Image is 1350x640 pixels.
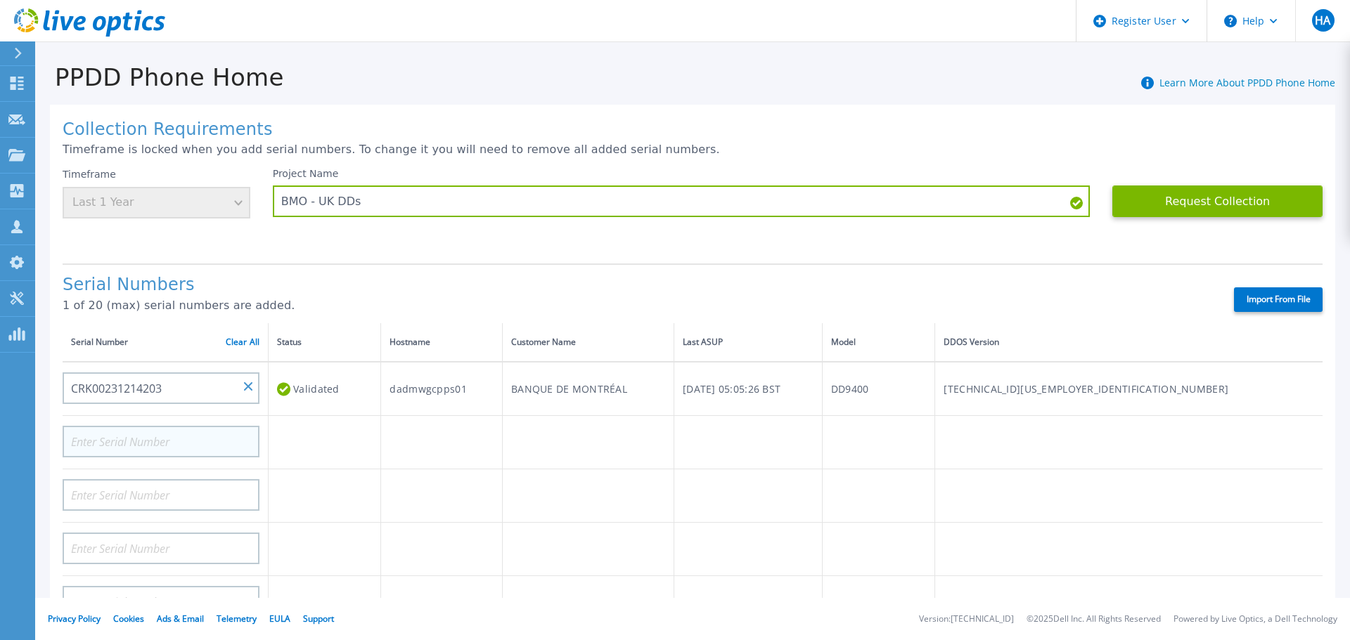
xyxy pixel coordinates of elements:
[269,613,290,625] a: EULA
[63,372,259,404] input: Enter Serial Number
[63,120,1323,140] h1: Collection Requirements
[35,64,284,91] h1: PPDD Phone Home
[674,362,822,416] td: [DATE] 05:05:26 BST
[63,586,259,618] input: Enter Serial Number
[919,615,1014,624] li: Version: [TECHNICAL_ID]
[226,337,259,347] a: Clear All
[935,362,1323,416] td: [TECHNICAL_ID][US_EMPLOYER_IDENTIFICATION_NUMBER]
[822,323,934,362] th: Model
[935,323,1323,362] th: DDOS Version
[63,426,259,457] input: Enter Serial Number
[674,323,822,362] th: Last ASUP
[502,323,674,362] th: Customer Name
[48,613,101,625] a: Privacy Policy
[1234,287,1323,312] label: Import From File
[1159,76,1335,89] a: Learn More About PPDD Phone Home
[822,362,934,416] td: DD9400
[63,299,1209,312] p: 1 of 20 (max) serial numbers are added.
[217,613,257,625] a: Telemetry
[71,334,259,350] div: Serial Number
[1315,15,1330,26] span: HA
[381,362,503,416] td: dadmwgcpps01
[381,323,503,362] th: Hostname
[1027,615,1161,624] li: © 2025 Dell Inc. All Rights Reserved
[63,479,259,511] input: Enter Serial Number
[502,362,674,416] td: BANQUE DE MONTRÉAL
[273,185,1091,217] input: Enter Project Name
[303,613,334,625] a: Support
[157,613,204,625] a: Ads & Email
[113,613,144,625] a: Cookies
[63,169,116,180] label: Timeframe
[1112,185,1323,217] button: Request Collection
[277,376,372,402] div: Validated
[63,275,1209,295] h1: Serial Numbers
[1174,615,1337,624] li: Powered by Live Optics, a Dell Technology
[63,143,1323,156] p: Timeframe is locked when you add serial numbers. To change it you will need to remove all added s...
[273,169,339,178] label: Project Name
[269,323,381,362] th: Status
[63,533,259,564] input: Enter Serial Number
